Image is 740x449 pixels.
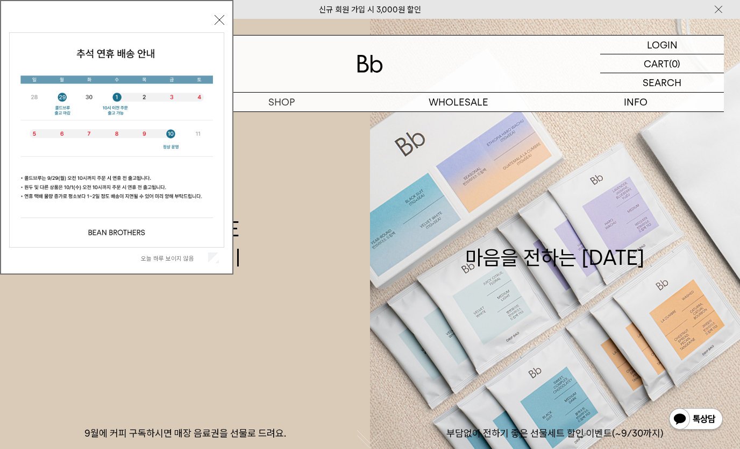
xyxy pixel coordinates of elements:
[465,215,645,272] div: 마음을 전하는 [DATE]
[141,255,206,262] label: 오늘 하루 보이지 않음
[644,54,669,73] p: CART
[319,5,421,15] a: 신규 회원 가입 시 3,000원 할인
[643,73,681,92] p: SEARCH
[669,54,680,73] p: (0)
[193,93,370,111] a: SHOP
[357,55,383,73] img: 로고
[600,54,724,73] a: CART (0)
[547,93,724,111] p: INFO
[370,93,547,111] p: WHOLESALE
[647,36,678,54] p: LOGIN
[10,33,224,247] img: 5e4d662c6b1424087153c0055ceb1a13_140731.jpg
[668,407,724,433] img: 카카오톡 채널 1:1 채팅 버튼
[215,15,224,25] button: 닫기
[600,36,724,54] a: LOGIN
[370,427,740,440] p: 부담없이 전하기 좋은 선물세트 할인 이벤트(~9/30까지)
